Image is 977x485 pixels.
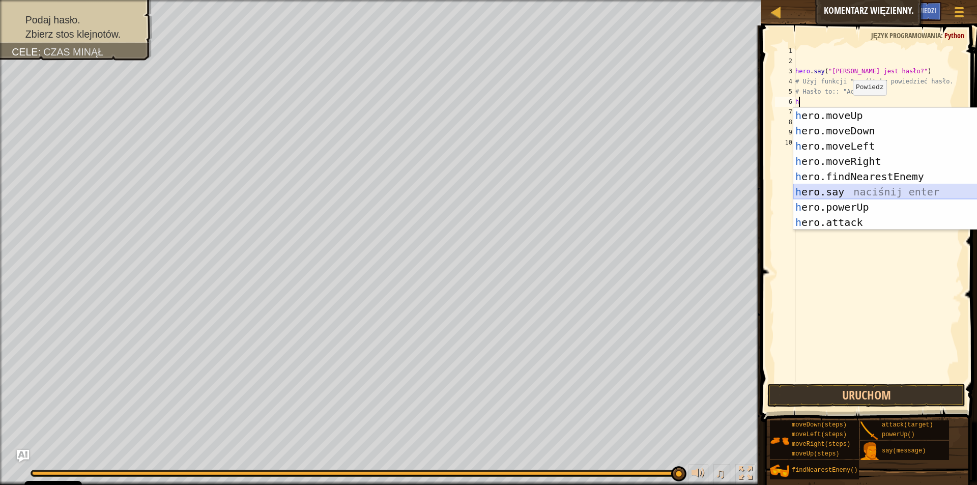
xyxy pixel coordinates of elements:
[792,441,850,448] span: moveRight(steps)
[25,28,121,40] span: Zbierz stos klejnotów.
[770,461,789,480] img: portrait.png
[775,87,795,97] div: 5
[897,6,936,15] span: Podpowiedzi
[775,137,795,148] div: 10
[946,2,972,26] button: Pokaż menu gry
[792,450,840,458] span: moveUp(steps)
[767,384,965,407] button: Uruchom
[860,421,879,441] img: portrait.png
[870,6,887,15] span: Ask AI
[882,431,915,438] span: powerUp()
[12,46,38,58] span: Cele
[775,117,795,127] div: 8
[871,31,941,40] span: Język programowania
[944,31,964,40] span: Python
[792,421,847,429] span: moveDown(steps)
[17,450,29,462] button: Ask AI
[775,46,795,56] div: 1
[860,442,879,461] img: portrait.png
[882,421,933,429] span: attack(target)
[770,431,789,450] img: portrait.png
[775,97,795,107] div: 6
[735,464,756,485] button: Toggle fullscreen
[775,127,795,137] div: 9
[12,27,141,41] li: Zbierz stos klejnotów.
[38,46,43,58] span: :
[775,107,795,117] div: 7
[792,467,858,474] span: findNearestEnemy()
[715,466,726,481] span: ♫
[775,76,795,87] div: 4
[688,464,708,485] button: Dopasuj głośność
[713,464,731,485] button: ♫
[941,31,944,40] span: :
[775,66,795,76] div: 3
[882,447,926,454] span: say(message)
[775,56,795,66] div: 2
[856,83,884,91] code: Powiedz
[12,13,141,27] li: Podaj hasło.
[43,46,103,58] span: Czas minął
[865,2,892,21] button: Ask AI
[25,14,80,25] span: Podaj hasło.
[792,431,847,438] span: moveLeft(steps)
